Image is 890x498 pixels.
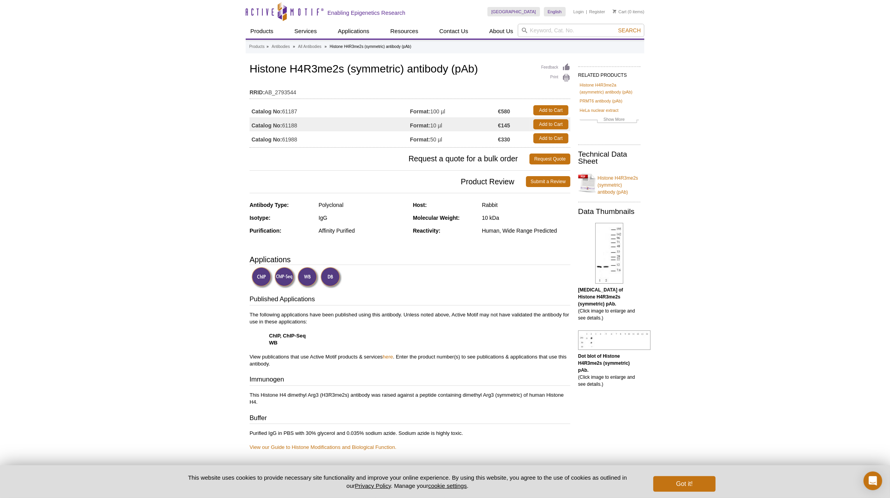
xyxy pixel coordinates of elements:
strong: Molecular Weight: [413,215,460,221]
p: Purified IgG in PBS with 30% glycerol and 0.035% sodium azide. Sodium azide is highly toxic. [250,430,570,451]
a: Add to Cart [533,105,568,115]
a: HeLa nuclear extract [580,107,619,114]
strong: Format: [410,108,430,115]
strong: WB [269,340,278,346]
span: Request a quote for a bulk order [250,154,529,164]
li: | [586,7,587,16]
h2: RELATED PRODUCTS [578,66,640,80]
td: AB_2793544 [250,84,570,97]
div: Human, Wide Range Predicted [482,227,570,234]
a: Feedback [541,63,570,72]
a: Resources [386,24,423,39]
a: Histone H4R3me2a (asymmetric) antibody (pAb) [580,81,639,95]
button: Search [616,27,643,34]
a: Products [246,24,278,39]
strong: Format: [410,122,430,129]
img: Your Cart [613,9,616,13]
div: Open Intercom Messenger [864,472,882,490]
a: Register [589,9,605,14]
strong: Format: [410,136,430,143]
a: Login [573,9,584,14]
a: Applications [333,24,374,39]
p: The following applications have been published using this antibody. Unless noted above, Active Mo... [250,311,570,367]
div: 10 kDa [482,214,570,221]
div: Affinity Purified [318,227,407,234]
a: Add to Cart [533,133,568,143]
strong: Isotype: [250,215,271,221]
h3: Applications [250,254,570,265]
a: View our Guide to Histone Modifications and Biological Function. [250,444,396,450]
a: Print [541,74,570,82]
li: (0 items) [613,7,644,16]
li: » [266,44,269,49]
a: All Antibodies [298,43,322,50]
img: ChIP-Seq Validated [274,267,296,288]
strong: Catalog No: [252,108,282,115]
h3: Immunogen [250,375,570,386]
h3: Published Applications [250,295,570,306]
strong: €580 [498,108,510,115]
p: (Click image to enlarge and see details.) [578,353,640,388]
a: Request Quote [529,154,570,164]
a: Antibodies [272,43,290,50]
strong: Host: [413,202,427,208]
span: Search [618,27,641,34]
strong: ChIP, ChIP-Seq [269,333,306,339]
img: ChIP Validated [252,267,273,288]
h2: Data Thumbnails [578,208,640,215]
p: This website uses cookies to provide necessary site functionality and improve your online experie... [174,473,640,490]
h2: Enabling Epigenetics Research [327,9,405,16]
strong: €145 [498,122,510,129]
strong: Antibody Type: [250,202,289,208]
a: Show More [580,116,639,125]
li: » [293,44,295,49]
strong: Purification: [250,228,281,234]
li: Histone H4R3me2s (symmetric) antibody (pAb) [330,44,412,49]
td: 61188 [250,117,410,131]
a: Products [249,43,264,50]
img: Histone H4R3me2s (symmetric) antibody (pAb) tested by Western blot. [595,223,623,284]
strong: RRID: [250,89,265,96]
p: This Histone H4 dimethyl Arg3 (H3R3me2s) antibody was raised against a peptide containing dimethy... [250,392,570,406]
p: (Click image to enlarge and see details.) [578,286,640,321]
div: IgG [318,214,407,221]
input: Keyword, Cat. No. [518,24,644,37]
td: 100 µl [410,103,498,117]
div: Polyclonal [318,201,407,208]
b: Dot blot of Histone H4R3me2s (symmetric) pAb. [578,353,630,373]
td: 61988 [250,131,410,145]
a: Services [290,24,322,39]
img: Dot Blot Validated [320,267,342,288]
h1: Histone H4R3me2s (symmetric) antibody (pAb) [250,63,570,76]
a: Privacy Policy [355,482,391,489]
a: Histone H4R3me2s (symmetric) antibody (pAb) [578,170,640,196]
a: PRMT6 antibody (pAb) [580,97,623,104]
strong: Catalog No: [252,122,282,129]
a: About Us [485,24,518,39]
td: 50 µl [410,131,498,145]
strong: Catalog No: [252,136,282,143]
a: here [383,354,393,360]
a: English [544,7,566,16]
li: » [324,44,327,49]
span: Product Review [250,176,526,187]
button: cookie settings [428,482,467,489]
td: 61187 [250,103,410,117]
b: [MEDICAL_DATA] of Histone H4R3me2s (symmetric) pAb. [578,287,623,307]
a: Contact Us [434,24,473,39]
a: Add to Cart [533,119,568,129]
button: Got it! [653,476,716,492]
a: Cart [613,9,626,14]
a: [GEOGRAPHIC_DATA] [487,7,540,16]
a: Submit a Review [526,176,570,187]
td: 10 µl [410,117,498,131]
img: Histone H4R3me2s (symmetric) antibody (pAb) tested by dot blot analysis. [578,330,651,350]
strong: Reactivity: [413,228,441,234]
h3: Buffer [250,413,570,424]
div: Rabbit [482,201,570,208]
strong: €330 [498,136,510,143]
h2: Technical Data Sheet [578,151,640,165]
img: Western Blot Validated [297,267,319,288]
